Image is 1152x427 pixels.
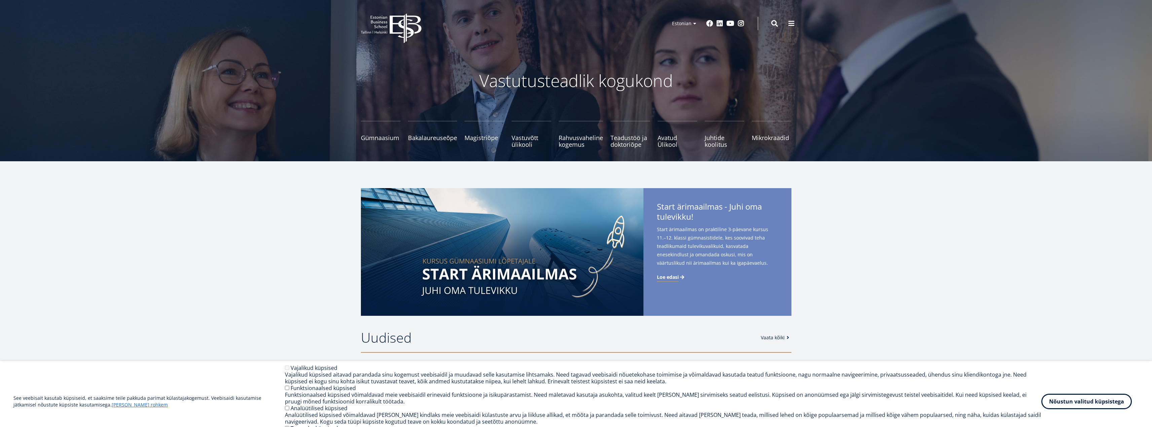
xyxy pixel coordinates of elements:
[464,121,504,148] a: Magistriõpe
[657,274,685,281] a: Loe edasi
[610,134,650,148] span: Teadustöö ja doktoriõpe
[752,121,791,148] a: Mikrokraadid
[610,121,650,148] a: Teadustöö ja doktoriõpe
[657,212,693,222] span: tulevikku!
[408,121,457,148] a: Bakalaureuseõpe
[291,404,347,412] label: Analüütilised küpsised
[285,371,1041,385] div: Vajalikud küpsised aitavad parandada sinu kogemust veebisaidil ja muudavad selle kasutamise lihts...
[761,334,791,341] a: Vaata kõiki
[285,391,1041,405] div: Funktsionaalsed küpsised võimaldavad meie veebisaidil erinevaid funktsioone ja isikupärastamist. ...
[13,395,285,408] p: See veebisait kasutab küpsiseid, et saaksime teile pakkuda parimat külastajakogemust. Veebisaidi ...
[727,20,734,27] a: Youtube
[559,121,603,148] a: Rahvusvaheline kogemus
[361,329,754,346] h2: Uudised
[657,225,778,267] span: Start ärimaailmas on praktiline 3-päevane kursus 11.–12. klassi gümnasistidele, kes soovivad teha...
[706,20,713,27] a: Facebook
[512,121,551,148] a: Vastuvõtt ülikooli
[1041,394,1132,409] button: Nõustun valitud küpsistega
[398,71,754,91] p: Vastutusteadlik kogukond
[657,274,679,281] span: Loe edasi
[361,188,643,316] img: Start arimaailmas
[559,134,603,148] span: Rahvusvaheline kogemus
[738,20,744,27] a: Instagram
[361,121,401,148] a: Gümnaasium
[705,134,744,148] span: Juhtide koolitus
[361,134,401,141] span: Gümnaasium
[112,401,168,408] a: [PERSON_NAME] rohkem
[705,121,744,148] a: Juhtide koolitus
[285,412,1041,425] div: Analüütilised küpsised võimaldavad [PERSON_NAME] kindlaks meie veebisaidi külastuste arvu ja liik...
[716,20,723,27] a: Linkedin
[408,134,457,141] span: Bakalaureuseõpe
[291,384,356,392] label: Funktsionaalsed küpsised
[657,202,778,224] span: Start ärimaailmas - Juhi oma
[291,364,337,372] label: Vajalikud küpsised
[658,134,697,148] span: Avatud Ülikool
[512,134,551,148] span: Vastuvõtt ülikooli
[464,134,504,141] span: Magistriõpe
[658,121,697,148] a: Avatud Ülikool
[752,134,791,141] span: Mikrokraadid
